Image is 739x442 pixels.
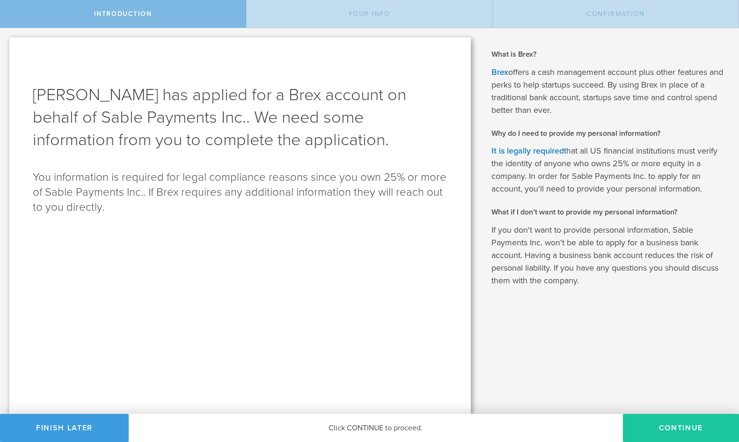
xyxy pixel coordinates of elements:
div: Click CONTINUE to proceed. [129,414,623,442]
span: Confirmation [586,10,644,18]
a: Brex [491,67,508,77]
h2: What is Brex? [491,49,725,59]
p: that all US financial institutions must verify the identity of anyone who owns 25% or more equity... [491,145,725,195]
span: Introduction [94,10,152,18]
h1: [PERSON_NAME] has applied for a Brex account on behalf of Sable Payments Inc.. We need some infor... [33,84,447,151]
h2: What if I don’t want to provide my personal information? [491,207,725,217]
span: Your Info [348,10,390,18]
button: Continue [623,414,739,442]
p: If you don't want to provide personal information, Sable Payments Inc. won't be able to apply for... [491,224,725,287]
a: It is legally required [491,146,564,156]
p: You information is required for legal compliance reasons since you own 25% or more of Sable Payme... [33,170,447,215]
h2: Why do I need to provide my personal information? [491,128,725,139]
p: offers a cash management account plus other features and perks to help startups succeed. By using... [491,66,725,117]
